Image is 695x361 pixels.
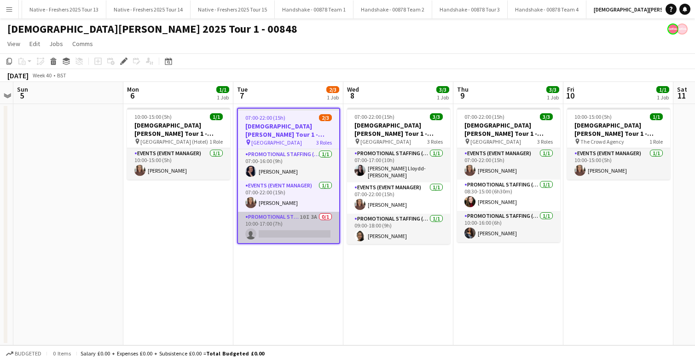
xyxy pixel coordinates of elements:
div: [DATE] [7,71,29,80]
span: 07:00-22:00 (15h) [245,114,285,121]
app-card-role: Promotional Staffing (Brand Ambassadors)1/110:00-16:00 (6h)[PERSON_NAME] [457,211,560,242]
a: View [4,38,24,50]
span: 1/1 [656,86,669,93]
app-card-role: Promotional Staffing (Brand Ambassadors)10I3A0/110:00-17:00 (7h) [238,212,339,243]
button: Native - Freshers 2025 Tour 14 [106,0,191,18]
span: Jobs [49,40,63,48]
span: 3/3 [540,113,553,120]
span: 1 Role [649,138,663,145]
span: Comms [72,40,93,48]
span: 1/1 [210,113,223,120]
span: Week 40 [30,72,53,79]
div: 1 Job [327,94,339,101]
span: Mon [127,85,139,93]
div: 1 Job [217,94,229,101]
span: Fri [567,85,574,93]
span: Tue [237,85,248,93]
button: Handshake - 00878 Team 1 [275,0,353,18]
app-card-role: Promotional Staffing (Brand Ambassadors)1/107:00-16:00 (9h)[PERSON_NAME] [238,149,339,180]
button: Native - Freshers 2025 Tour 15 [191,0,275,18]
h3: [DEMOGRAPHIC_DATA][PERSON_NAME] Tour 1 - 00848 - Van Return Day [567,121,670,138]
span: Budgeted [15,350,41,357]
app-card-role: Promotional Staffing (Brand Ambassadors)1/108:30-15:00 (6h30m)[PERSON_NAME] [457,180,560,211]
h3: [DEMOGRAPHIC_DATA][PERSON_NAME] Tour 1 - 00848 - [GEOGRAPHIC_DATA] [347,121,450,138]
span: 8 [346,90,359,101]
span: 3 Roles [537,138,553,145]
span: 6 [126,90,139,101]
span: 07:00-22:00 (15h) [464,113,504,120]
div: 1 Job [657,94,669,101]
span: 3 Roles [316,139,332,146]
div: BST [57,72,66,79]
app-card-role: Promotional Staffing (Brand Ambassadors)1/109:00-18:00 (9h)[PERSON_NAME] [347,214,450,245]
span: 11 [676,90,687,101]
span: 3/3 [436,86,449,93]
h3: [DEMOGRAPHIC_DATA][PERSON_NAME] Tour 1 - 00848 - Travel Day [127,121,230,138]
span: 10:00-15:00 (5h) [574,113,612,120]
span: View [7,40,20,48]
app-card-role: Promotional Staffing (Brand Ambassadors)1/107:00-17:00 (10h)[PERSON_NAME] Lloydd-[PERSON_NAME] [347,148,450,182]
h3: [DEMOGRAPHIC_DATA][PERSON_NAME] Tour 1 - 00848 - [GEOGRAPHIC_DATA] [238,122,339,139]
app-job-card: 07:00-22:00 (15h)3/3[DEMOGRAPHIC_DATA][PERSON_NAME] Tour 1 - 00848 - [GEOGRAPHIC_DATA] [GEOGRAPHI... [457,108,560,242]
a: Jobs [46,38,67,50]
span: 1/1 [216,86,229,93]
span: 2/3 [319,114,332,121]
span: Wed [347,85,359,93]
button: Handshake - 00878 Team 4 [508,0,586,18]
span: Edit [29,40,40,48]
h1: [DEMOGRAPHIC_DATA][PERSON_NAME] 2025 Tour 1 - 00848 [7,22,297,36]
span: Thu [457,85,469,93]
span: 0 items [51,350,73,357]
span: 10 [566,90,574,101]
app-card-role: Events (Event Manager)1/107:00-22:00 (15h)[PERSON_NAME] [238,180,339,212]
span: 07:00-22:00 (15h) [354,113,394,120]
app-card-role: Events (Event Manager)1/107:00-22:00 (15h)[PERSON_NAME] [347,182,450,214]
span: [GEOGRAPHIC_DATA] [470,138,521,145]
span: [GEOGRAPHIC_DATA] (Hotel) [140,138,208,145]
span: 2/3 [326,86,339,93]
a: Edit [26,38,44,50]
span: 3/3 [546,86,559,93]
app-job-card: 07:00-22:00 (15h)3/3[DEMOGRAPHIC_DATA][PERSON_NAME] Tour 1 - 00848 - [GEOGRAPHIC_DATA] [GEOGRAPHI... [347,108,450,244]
app-card-role: Events (Event Manager)1/107:00-22:00 (15h)[PERSON_NAME] [457,148,560,180]
span: 1 Role [209,138,223,145]
button: Native - Freshers 2025 Tour 13 [22,0,106,18]
app-card-role: Events (Event Manager)1/110:00-15:00 (5h)[PERSON_NAME] [127,148,230,180]
span: The Crowd Agency [580,138,624,145]
span: 3/3 [430,113,443,120]
span: 1/1 [650,113,663,120]
span: 9 [456,90,469,101]
h3: [DEMOGRAPHIC_DATA][PERSON_NAME] Tour 1 - 00848 - [GEOGRAPHIC_DATA] [457,121,560,138]
span: 5 [16,90,28,101]
app-card-role: Events (Event Manager)1/110:00-15:00 (5h)[PERSON_NAME] [567,148,670,180]
span: 3 Roles [427,138,443,145]
span: [GEOGRAPHIC_DATA] [360,138,411,145]
button: Handshake - 00878 Team 2 [353,0,432,18]
app-job-card: 07:00-22:00 (15h)2/3[DEMOGRAPHIC_DATA][PERSON_NAME] Tour 1 - 00848 - [GEOGRAPHIC_DATA] [GEOGRAPHI... [237,108,340,244]
span: Total Budgeted £0.00 [206,350,264,357]
app-job-card: 10:00-15:00 (5h)1/1[DEMOGRAPHIC_DATA][PERSON_NAME] Tour 1 - 00848 - Travel Day [GEOGRAPHIC_DATA] ... [127,108,230,180]
a: Comms [69,38,97,50]
div: Salary £0.00 + Expenses £0.00 + Subsistence £0.00 = [81,350,264,357]
div: 1 Job [437,94,449,101]
span: Sun [17,85,28,93]
button: Handshake - 00878 Tour 3 [432,0,508,18]
span: [GEOGRAPHIC_DATA] [251,139,302,146]
span: Sat [677,85,687,93]
div: 1 Job [547,94,559,101]
app-user-avatar: native Staffing [677,23,688,35]
button: Budgeted [5,349,43,359]
app-user-avatar: native Staffing [667,23,678,35]
span: 10:00-15:00 (5h) [134,113,172,120]
span: 7 [236,90,248,101]
app-job-card: 10:00-15:00 (5h)1/1[DEMOGRAPHIC_DATA][PERSON_NAME] Tour 1 - 00848 - Van Return Day The Crowd Agen... [567,108,670,180]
